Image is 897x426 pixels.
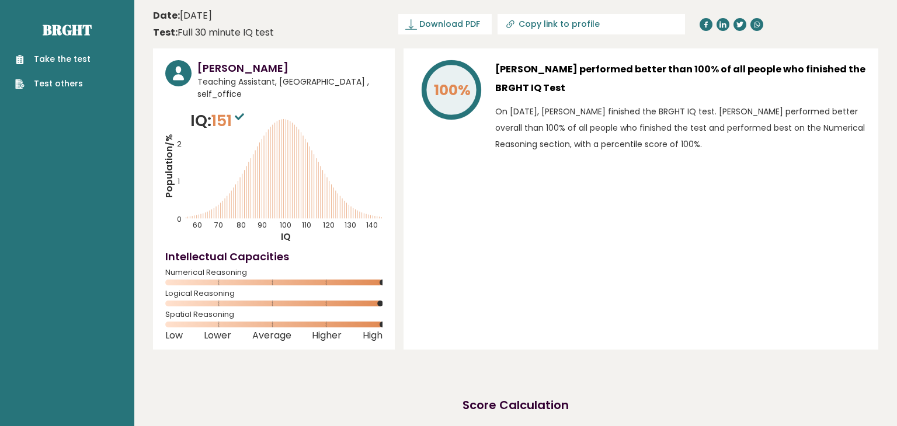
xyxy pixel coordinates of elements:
[252,333,291,338] span: Average
[434,80,471,100] tspan: 100%
[495,60,866,97] h3: [PERSON_NAME] performed better than 100% of all people who finished the BRGHT IQ Test
[312,333,342,338] span: Higher
[177,215,182,225] tspan: 0
[165,333,183,338] span: Low
[165,291,383,296] span: Logical Reasoning
[197,60,383,76] h3: [PERSON_NAME]
[178,177,180,187] tspan: 1
[495,103,866,152] p: On [DATE], [PERSON_NAME] finished the BRGHT IQ test. [PERSON_NAME] performed better overall than ...
[190,109,247,132] p: IQ:
[214,220,224,230] tspan: 70
[177,139,182,149] tspan: 2
[43,20,92,39] a: Brght
[237,220,246,230] tspan: 80
[197,76,383,100] span: Teaching Assistant, [GEOGRAPHIC_DATA] , self_office
[280,220,291,230] tspan: 100
[153,9,180,22] b: Date:
[211,110,247,131] span: 151
[15,53,91,65] a: Take the test
[165,249,383,264] h4: Intellectual Capacities
[463,396,569,414] h2: Score Calculation
[303,220,312,230] tspan: 110
[153,26,178,39] b: Test:
[345,220,356,230] tspan: 130
[204,333,231,338] span: Lower
[165,312,383,317] span: Spatial Reasoning
[419,18,480,30] span: Download PDF
[165,270,383,275] span: Numerical Reasoning
[153,26,274,40] div: Full 30 minute IQ test
[281,231,291,243] tspan: IQ
[398,14,492,34] a: Download PDF
[153,9,212,23] time: [DATE]
[324,220,335,230] tspan: 120
[15,78,91,90] a: Test others
[363,333,383,338] span: High
[258,220,267,230] tspan: 90
[163,134,175,198] tspan: Population/%
[193,220,202,230] tspan: 60
[367,220,378,230] tspan: 140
